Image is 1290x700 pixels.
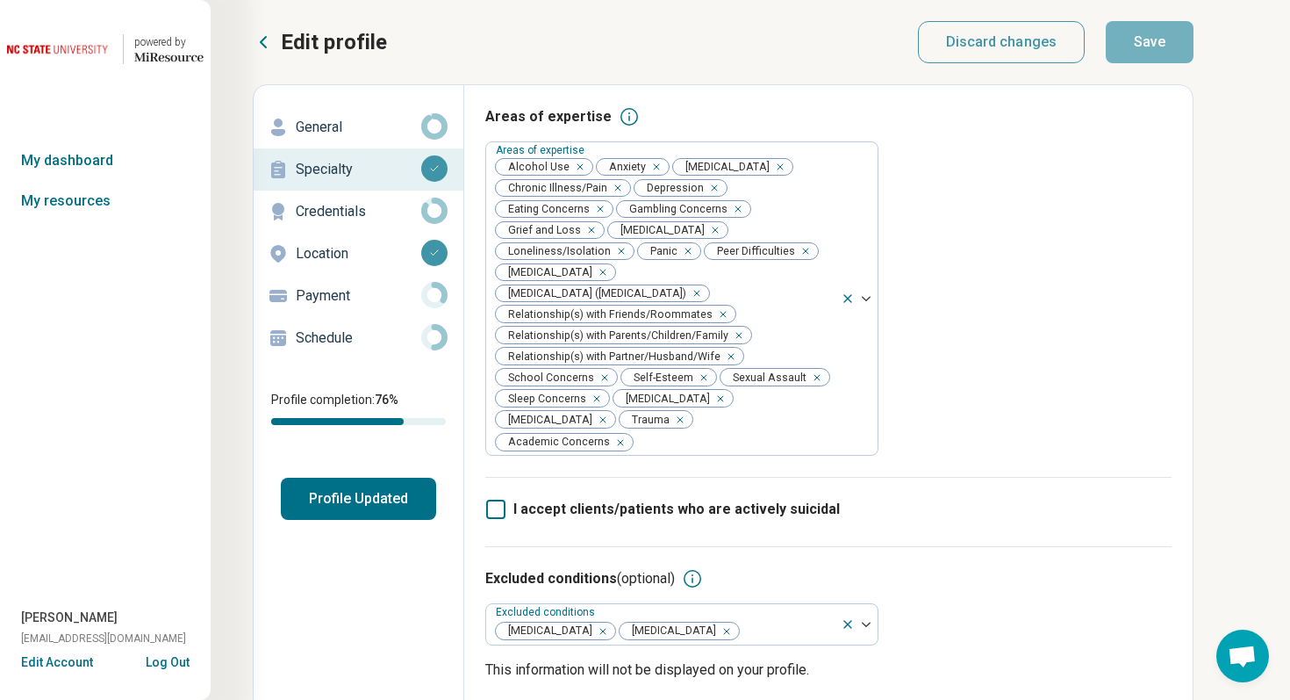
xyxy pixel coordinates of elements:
[485,106,612,127] h3: Areas of expertise
[496,348,726,364] span: Relationship(s) with Partner/Husband/Wife
[496,159,575,176] span: Alcohol Use
[296,328,421,349] p: Schedule
[496,222,586,239] span: Grief and Loss
[485,660,1172,681] p: This information will not be displayed on your profile.
[720,369,812,386] span: Sexual Assault
[496,201,595,218] span: Eating Concerns
[254,233,463,275] a: Location
[496,411,598,428] span: [MEDICAL_DATA]
[513,501,840,517] span: I accept clients/patients who are actively suicidal
[296,201,421,222] p: Credentials
[281,28,387,56] p: Edit profile
[21,609,118,627] span: [PERSON_NAME]
[496,180,613,197] span: Chronic Illness/Pain
[271,418,446,425] div: Profile completion
[254,317,463,359] a: Schedule
[254,275,463,317] a: Payment
[296,117,421,138] p: General
[7,28,112,70] img: North Carolina State University
[496,623,598,639] span: [MEDICAL_DATA]
[496,327,734,343] span: Relationship(s) with Parents/Children/Family
[597,159,651,176] span: Anxiety
[1216,630,1269,682] div: Open chat
[496,144,588,156] label: Areas of expertise
[496,606,598,618] label: Excluded conditions
[673,159,775,176] span: [MEDICAL_DATA]
[134,34,204,50] div: powered by
[375,393,398,407] span: 76 %
[146,653,190,668] button: Log Out
[617,201,733,218] span: Gambling Concerns
[496,390,591,407] span: Sleep Concerns
[496,369,599,386] span: School Concerns
[496,306,718,322] span: Relationship(s) with Friends/Roommates
[918,21,1086,63] button: Discard changes
[485,568,675,589] h3: Excluded conditions
[496,434,615,451] span: Academic Concerns
[496,285,692,302] span: [MEDICAL_DATA] ([MEDICAL_DATA])
[296,243,421,264] p: Location
[496,264,598,281] span: [MEDICAL_DATA]
[620,623,721,639] span: [MEDICAL_DATA]
[254,148,463,191] a: Specialty
[296,159,421,180] p: Specialty
[281,478,436,520] button: Profile Updated
[634,180,709,197] span: Depression
[254,380,463,436] div: Profile completion:
[1106,21,1193,63] button: Save
[21,631,186,646] span: [EMAIL_ADDRESS][DOMAIN_NAME]
[254,106,463,148] a: General
[620,411,675,428] span: Trauma
[617,570,675,587] span: (optional)
[638,243,683,260] span: Panic
[621,369,699,386] span: Self-Esteem
[496,243,616,260] span: Loneliness/Isolation
[613,390,715,407] span: [MEDICAL_DATA]
[7,28,204,70] a: North Carolina State University powered by
[608,222,710,239] span: [MEDICAL_DATA]
[254,191,463,233] a: Credentials
[705,243,800,260] span: Peer Difficulties
[21,653,93,672] button: Edit Account
[253,28,387,56] button: Edit profile
[296,285,421,307] p: Payment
